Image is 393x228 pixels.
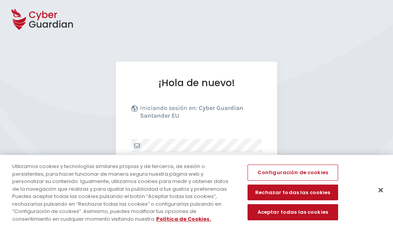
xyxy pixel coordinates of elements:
[248,165,338,181] button: Configuración de cookies, Abre el cuadro de diálogo del centro de preferencias.
[140,104,243,119] b: Cyber Guardian Santander EU
[140,104,260,123] p: Iniciando sesión en:
[156,215,211,223] a: Más información sobre su privacidad, se abre en una nueva pestaña
[372,182,389,199] button: Cerrar
[12,163,236,223] div: Utilizamos cookies y tecnologías similares propias y de terceros, de sesión o persistentes, para ...
[131,77,262,89] h1: ¡Hola de nuevo!
[248,185,338,201] button: Rechazar todas las cookies
[248,204,338,220] button: Aceptar todas las cookies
